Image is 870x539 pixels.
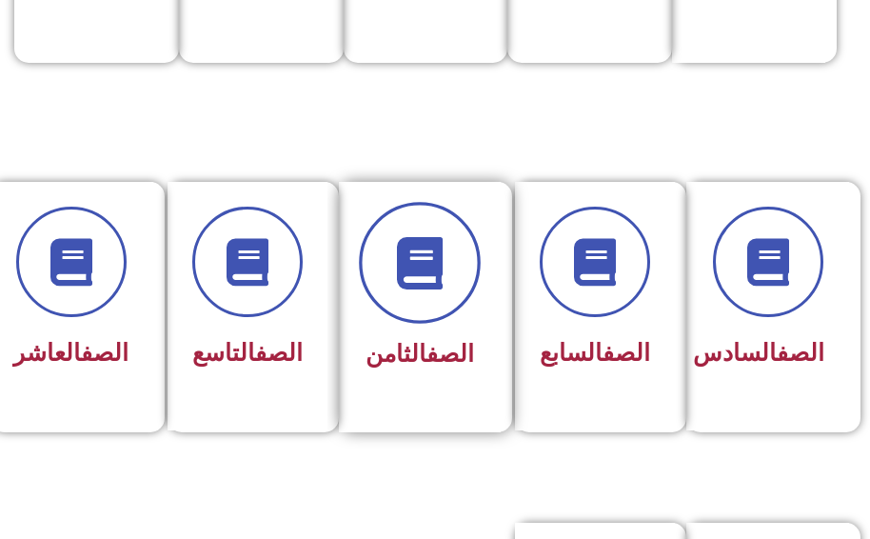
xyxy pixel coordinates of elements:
[255,339,303,367] a: الصف
[426,340,474,368] a: الصف
[777,339,824,367] a: الصف
[693,339,824,367] span: السادس
[192,339,303,367] span: التاسع
[13,339,129,367] span: العاشر
[540,339,650,367] span: السابع
[366,340,474,368] span: الثامن
[603,339,650,367] a: الصف
[81,339,129,367] a: الصف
